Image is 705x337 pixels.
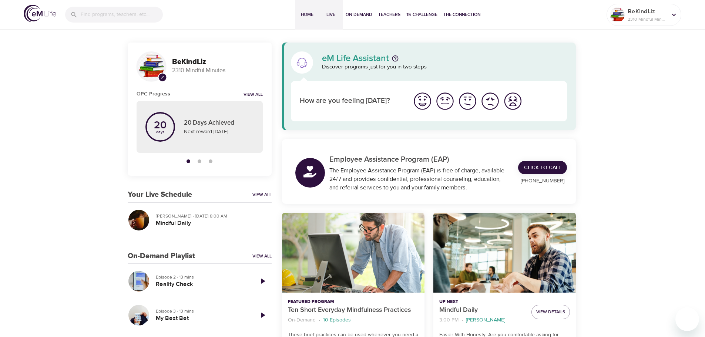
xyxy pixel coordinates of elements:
p: Next reward [DATE] [184,128,254,136]
h6: OPC Progress [137,90,170,98]
img: great [412,91,433,111]
p: [PHONE_NUMBER] [518,177,567,185]
p: On-Demand [288,316,316,324]
p: 10 Episodes [323,316,351,324]
div: The Employee Assistance Program (EAP) is free of charge, available 24/7 and provides confidential... [329,166,510,192]
img: logo [24,5,56,22]
p: Employee Assistance Program (EAP) [329,154,510,165]
img: bad [480,91,500,111]
a: Play Episode [254,306,272,324]
a: Click to Call [518,161,567,175]
p: [PERSON_NAME] · [DATE] 8:00 AM [156,213,266,219]
button: My Best Bet [128,304,150,326]
button: I'm feeling ok [456,90,479,112]
img: ok [457,91,478,111]
span: Teachers [378,11,400,18]
button: Ten Short Everyday Mindfulness Practices [282,213,424,293]
p: 2310 Mindful Minutes [628,16,667,23]
button: Reality Check [128,270,150,292]
p: 3:00 PM [439,316,459,324]
h3: On-Demand Playlist [128,252,195,260]
a: View All [252,192,272,198]
p: Ten Short Everyday Mindfulness Practices [288,305,419,315]
h3: Your Live Schedule [128,191,192,199]
span: Click to Call [524,163,561,172]
span: 1% Challenge [406,11,437,18]
p: Episode 3 · 13 mins [156,308,248,314]
a: Play Episode [254,272,272,290]
input: Find programs, teachers, etc... [81,7,163,23]
h5: Reality Check [156,280,248,288]
p: 20 Days Achieved [184,118,254,128]
p: Featured Program [288,299,419,305]
p: Episode 2 · 13 mins [156,274,248,280]
p: Up Next [439,299,526,305]
li: · [319,315,320,325]
button: I'm feeling great [411,90,434,112]
img: Remy Sharp [610,7,625,22]
nav: breadcrumb [439,315,526,325]
h5: Mindful Daily [156,219,266,227]
p: BeKindLiz [628,7,667,16]
span: The Connection [443,11,480,18]
img: eM Life Assistant [296,57,308,68]
p: 20 [154,120,167,131]
p: days [154,131,167,134]
span: Live [322,11,340,18]
a: View All [252,253,272,259]
li: · [461,315,463,325]
span: On-Demand [346,11,372,18]
button: I'm feeling bad [479,90,501,112]
button: Mindful Daily [433,213,576,293]
a: View all notifications [244,92,263,98]
span: Home [298,11,316,18]
img: good [435,91,455,111]
button: I'm feeling worst [501,90,524,112]
p: Mindful Daily [439,305,526,315]
nav: breadcrumb [288,315,419,325]
img: Remy Sharp [138,53,164,79]
iframe: Button to launch messaging window [675,307,699,331]
button: I'm feeling good [434,90,456,112]
p: Discover programs just for you in two steps [322,63,567,71]
p: eM Life Assistant [322,54,389,63]
p: [PERSON_NAME] [466,316,505,324]
p: How are you feeling [DATE]? [300,96,402,107]
h5: My Best Bet [156,314,248,322]
p: 2310 Mindful Minutes [172,66,263,75]
span: View Details [536,308,565,316]
img: worst [503,91,523,111]
h3: BeKindLiz [172,58,263,66]
button: View Details [531,305,570,319]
